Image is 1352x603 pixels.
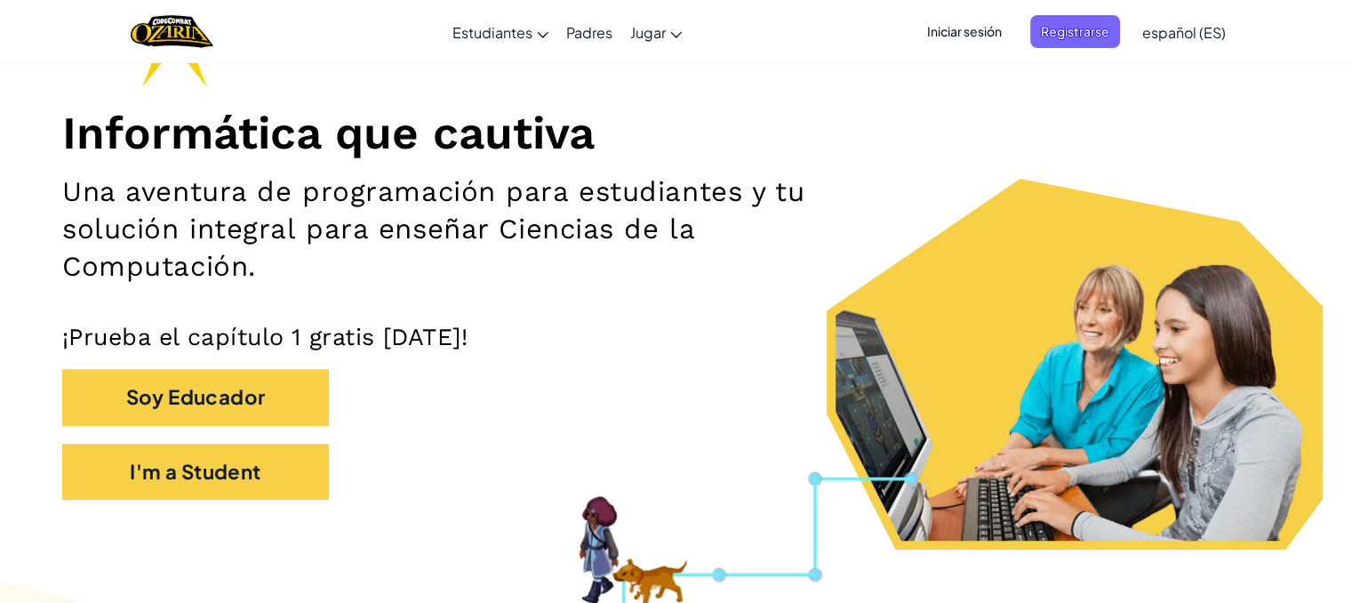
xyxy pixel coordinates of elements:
[1142,23,1226,42] span: español (ES)
[916,15,1012,48] button: Iniciar sesión
[131,13,213,50] a: Ozaria by CodeCombat logo
[1133,8,1235,56] a: español (ES)
[630,23,666,42] span: Jugar
[62,105,1290,160] h1: Informática que cautiva
[62,444,329,500] button: I'm a Student
[62,173,884,286] h2: Una aventura de programación para estudiantes y tu solución integral para enseñar Ciencias de la ...
[557,8,621,56] a: Padres
[444,8,557,56] a: Estudiantes
[62,322,1290,351] p: ¡Prueba el capítulo 1 gratis [DATE]!
[131,13,213,50] img: Home
[452,23,532,42] span: Estudiantes
[621,8,691,56] a: Jugar
[1030,15,1120,48] button: Registrarse
[62,369,329,425] button: Soy Educador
